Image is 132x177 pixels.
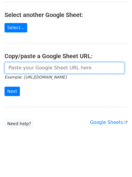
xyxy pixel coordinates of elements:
a: Google Sheets [90,120,127,125]
h4: Select another Google Sheet: [5,11,127,18]
small: Example: [URL][DOMAIN_NAME] [5,75,66,79]
iframe: Chat Widget [102,148,132,177]
h4: Copy/paste a Google Sheet URL: [5,52,127,60]
a: Need help? [5,119,34,129]
a: Select... [5,23,27,32]
input: Paste your Google Sheet URL here [5,62,124,74]
input: Next [5,87,20,96]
